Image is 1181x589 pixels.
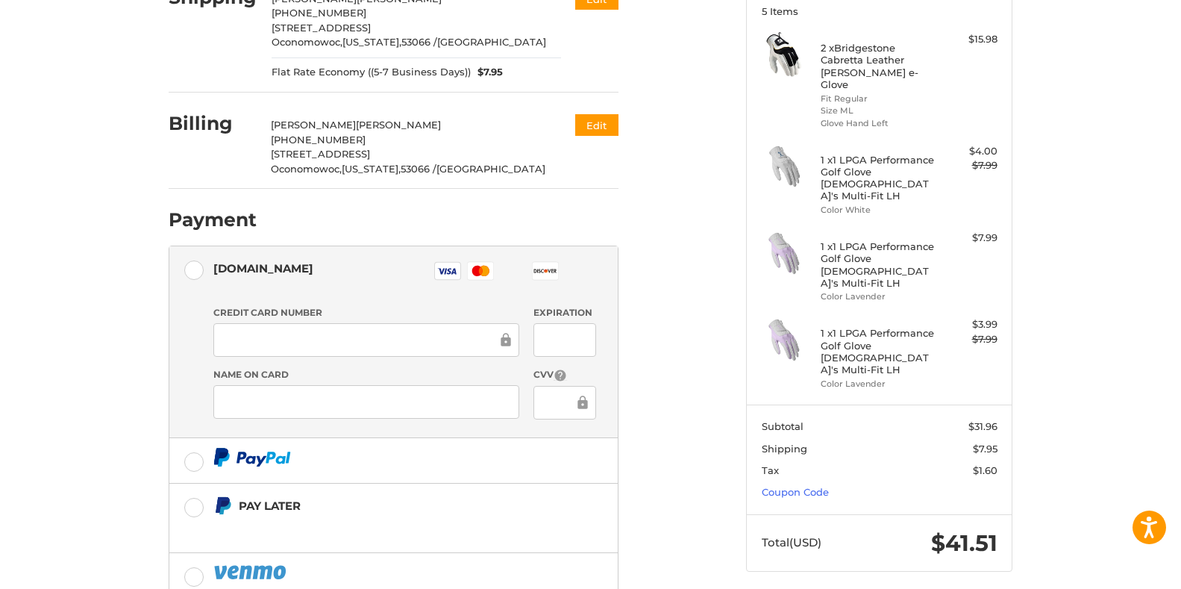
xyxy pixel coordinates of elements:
span: Oconomowoc, [271,163,342,175]
label: Credit Card Number [213,306,519,320]
span: $1.60 [973,464,997,476]
span: Shipping [762,443,807,455]
span: 53066 / [401,163,436,175]
span: [GEOGRAPHIC_DATA] [437,36,546,48]
span: $31.96 [968,420,997,432]
span: $7.95 [973,443,997,455]
span: [US_STATE], [342,36,401,48]
label: CVV [533,368,595,382]
span: 53066 / [401,36,437,48]
span: [STREET_ADDRESS] [272,22,371,34]
li: Color White [821,204,935,216]
h4: 2 x Bridgestone Cabretta Leather [PERSON_NAME] e-Glove [821,42,935,90]
div: $3.99 [939,317,997,332]
li: Color Lavender [821,378,935,390]
span: Total (USD) [762,535,821,549]
span: Flat Rate Economy ((5-7 Business Days)) [272,65,471,80]
h2: Billing [169,112,256,135]
h2: Payment [169,208,257,231]
div: [DOMAIN_NAME] [213,256,313,281]
div: $7.99 [939,231,997,246]
span: $7.95 [471,65,504,80]
h4: 1 x 1 LPGA Performance Golf Glove [DEMOGRAPHIC_DATA]'s Multi-Fit LH [821,154,935,202]
span: Tax [762,464,779,476]
li: Fit Regular [821,93,935,105]
div: $7.99 [939,332,997,347]
img: Pay Later icon [213,496,232,515]
label: Name on Card [213,368,519,381]
span: Oconomowoc, [272,36,342,48]
span: Subtotal [762,420,803,432]
div: Pay Later [239,493,524,518]
label: Expiration [533,306,595,320]
h3: 5 Items [762,5,997,17]
span: [PHONE_NUMBER] [271,134,366,146]
button: Edit [575,114,618,136]
span: [GEOGRAPHIC_DATA] [436,163,545,175]
h4: 1 x 1 LPGA Performance Golf Glove [DEMOGRAPHIC_DATA]'s Multi-Fit LH [821,240,935,289]
li: Color Lavender [821,290,935,303]
h4: 1 x 1 LPGA Performance Golf Glove [DEMOGRAPHIC_DATA]'s Multi-Fit LH [821,327,935,375]
span: [PHONE_NUMBER] [272,7,366,19]
div: $7.99 [939,158,997,173]
li: Size ML [821,105,935,117]
iframe: PayPal Message 1 [213,521,525,535]
span: $41.51 [931,529,997,557]
img: PayPal icon [213,448,291,467]
span: [PERSON_NAME] [271,119,356,131]
div: $4.00 [939,144,997,159]
li: Glove Hand Left [821,117,935,130]
span: [PERSON_NAME] [356,119,441,131]
img: PayPal icon [213,563,289,582]
div: $15.98 [939,32,997,47]
span: [US_STATE], [342,163,401,175]
span: [STREET_ADDRESS] [271,148,370,160]
iframe: Google Customer Reviews [1058,549,1181,589]
a: Coupon Code [762,486,829,498]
